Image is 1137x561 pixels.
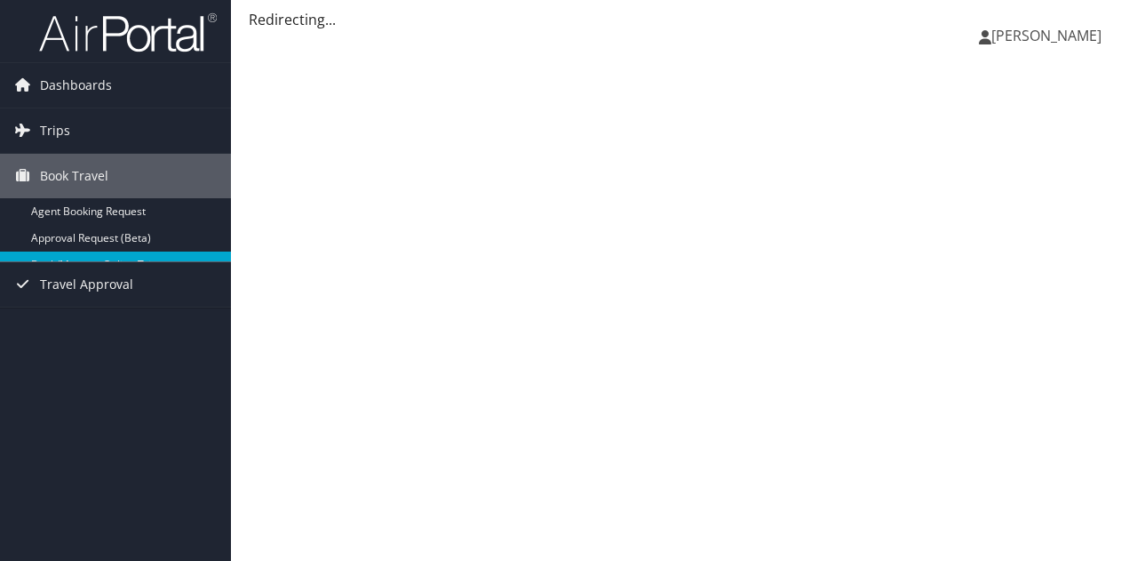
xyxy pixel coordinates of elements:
[40,262,133,307] span: Travel Approval
[40,63,112,108] span: Dashboards
[40,108,70,153] span: Trips
[39,12,217,53] img: airportal-logo.png
[991,26,1101,45] span: [PERSON_NAME]
[249,9,1119,30] div: Redirecting...
[40,154,108,198] span: Book Travel
[979,9,1119,62] a: [PERSON_NAME]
